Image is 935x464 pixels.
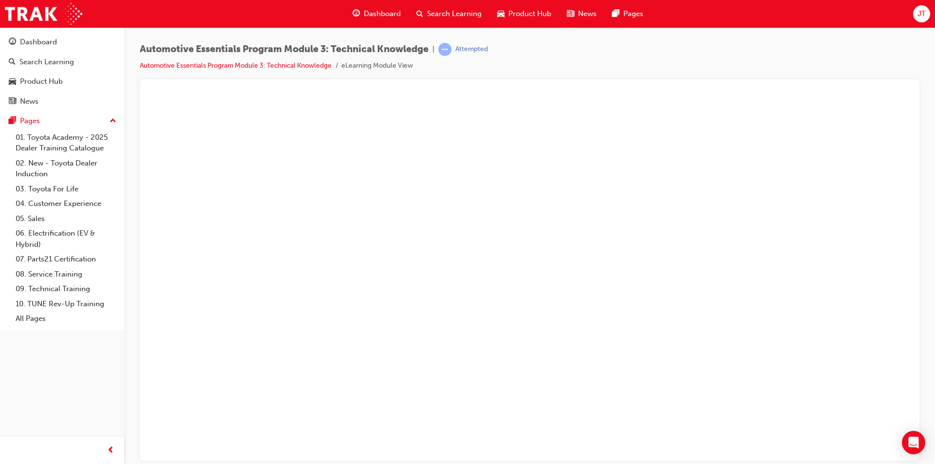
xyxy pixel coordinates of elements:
[9,58,16,67] span: search-icon
[917,8,926,19] span: JT
[567,8,574,20] span: news-icon
[4,73,120,91] a: Product Hub
[4,112,120,130] button: Pages
[20,37,57,48] div: Dashboard
[12,267,120,282] a: 08. Service Training
[12,130,120,156] a: 01. Toyota Academy - 2025 Dealer Training Catalogue
[20,96,38,107] div: News
[5,3,82,25] img: Trak
[364,8,401,19] span: Dashboard
[9,77,16,86] span: car-icon
[140,61,332,70] a: Automotive Essentials Program Module 3: Technical Knowledge
[9,117,16,126] span: pages-icon
[12,182,120,197] a: 03. Toyota For Life
[12,252,120,267] a: 07. Parts21 Certification
[12,297,120,312] a: 10. TUNE Rev-Up Training
[604,4,651,24] a: pages-iconPages
[438,43,451,56] span: learningRecordVerb_ATTEMPT-icon
[341,60,413,72] li: eLearning Module View
[12,156,120,182] a: 02. New - Toyota Dealer Induction
[20,76,63,87] div: Product Hub
[12,281,120,297] a: 09. Technical Training
[4,53,120,71] a: Search Learning
[559,4,604,24] a: news-iconNews
[9,97,16,106] span: news-icon
[455,45,488,54] div: Attempted
[12,226,120,252] a: 06. Electrification (EV & Hybrid)
[432,44,434,55] span: |
[140,44,429,55] span: Automotive Essentials Program Module 3: Technical Knowledge
[12,196,120,211] a: 04. Customer Experience
[107,445,114,457] span: prev-icon
[4,93,120,111] a: News
[12,211,120,226] a: 05. Sales
[612,8,619,20] span: pages-icon
[578,8,597,19] span: News
[902,431,925,454] div: Open Intercom Messenger
[427,8,482,19] span: Search Learning
[4,33,120,51] a: Dashboard
[409,4,489,24] a: search-iconSearch Learning
[9,38,16,47] span: guage-icon
[110,115,116,128] span: up-icon
[12,311,120,326] a: All Pages
[913,5,930,22] button: JT
[353,8,360,20] span: guage-icon
[345,4,409,24] a: guage-iconDashboard
[508,8,551,19] span: Product Hub
[489,4,559,24] a: car-iconProduct Hub
[19,56,74,68] div: Search Learning
[416,8,423,20] span: search-icon
[497,8,505,20] span: car-icon
[4,31,120,112] button: DashboardSearch LearningProduct HubNews
[623,8,643,19] span: Pages
[20,115,40,127] div: Pages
